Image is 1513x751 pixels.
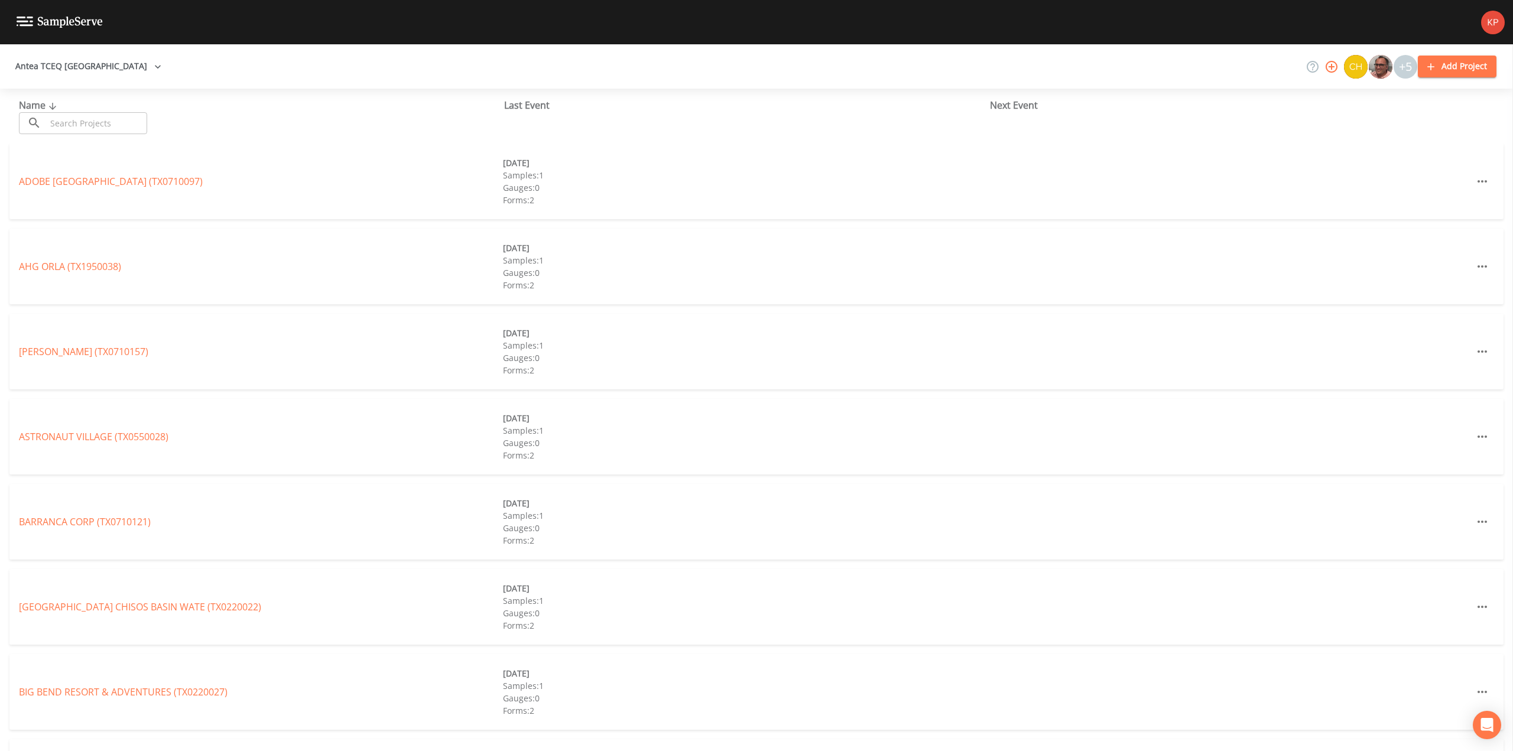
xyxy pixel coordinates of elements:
[19,175,203,188] a: ADOBE [GEOGRAPHIC_DATA] (TX0710097)
[503,437,987,449] div: Gauges: 0
[503,181,987,194] div: Gauges: 0
[1343,55,1368,79] div: Charles Medina
[503,169,987,181] div: Samples: 1
[1481,11,1505,34] img: bfb79f8bb3f9c089c8282ca9eb011383
[503,412,987,424] div: [DATE]
[17,17,103,28] img: logo
[19,260,121,273] a: AHG ORLA (TX1950038)
[19,430,168,443] a: ASTRONAUT VILLAGE (TX0550028)
[503,266,987,279] div: Gauges: 0
[1418,56,1496,77] button: Add Project
[1369,55,1392,79] img: e2d790fa78825a4bb76dcb6ab311d44c
[19,515,151,528] a: BARRANCA CORP (TX0710121)
[19,600,261,613] a: [GEOGRAPHIC_DATA] CHISOS BASIN WATE (TX0220022)
[503,364,987,376] div: Forms: 2
[503,594,987,607] div: Samples: 1
[1368,55,1393,79] div: Mike Franklin
[503,497,987,509] div: [DATE]
[503,619,987,632] div: Forms: 2
[503,667,987,680] div: [DATE]
[11,56,166,77] button: Antea TCEQ [GEOGRAPHIC_DATA]
[503,242,987,254] div: [DATE]
[19,685,228,698] a: BIG BEND RESORT & ADVENTURES (TX0220027)
[503,534,987,547] div: Forms: 2
[46,112,147,134] input: Search Projects
[503,339,987,352] div: Samples: 1
[503,582,987,594] div: [DATE]
[1473,711,1501,739] div: Open Intercom Messenger
[503,424,987,437] div: Samples: 1
[503,509,987,522] div: Samples: 1
[503,352,987,364] div: Gauges: 0
[503,607,987,619] div: Gauges: 0
[1344,55,1368,79] img: c74b8b8b1c7a9d34f67c5e0ca157ed15
[503,194,987,206] div: Forms: 2
[503,522,987,534] div: Gauges: 0
[19,99,60,112] span: Name
[1394,55,1417,79] div: +5
[990,98,1475,112] div: Next Event
[503,254,987,266] div: Samples: 1
[503,704,987,717] div: Forms: 2
[503,157,987,169] div: [DATE]
[503,692,987,704] div: Gauges: 0
[19,345,148,358] a: [PERSON_NAME] (TX0710157)
[503,680,987,692] div: Samples: 1
[503,449,987,461] div: Forms: 2
[503,279,987,291] div: Forms: 2
[504,98,989,112] div: Last Event
[503,327,987,339] div: [DATE]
